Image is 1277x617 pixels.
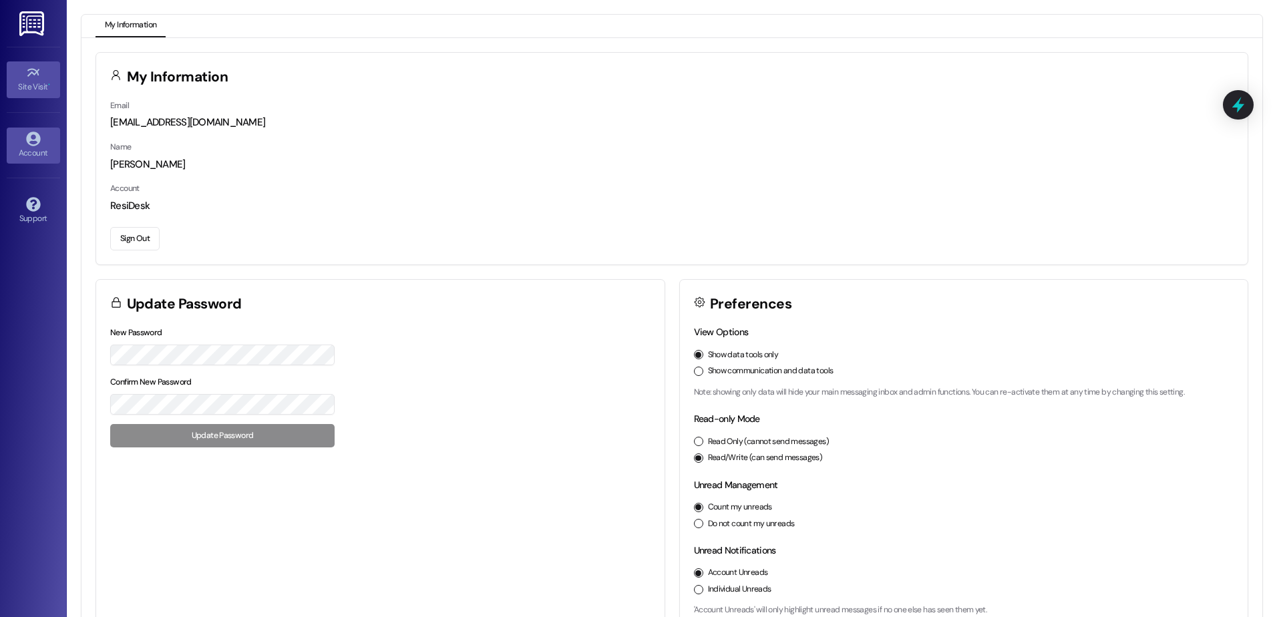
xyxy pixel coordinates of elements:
label: Name [110,142,132,152]
label: Individual Unreads [708,584,771,596]
label: Unread Notifications [694,544,776,556]
label: Account [110,183,140,194]
div: [PERSON_NAME] [110,158,1234,172]
button: Sign Out [110,227,160,250]
h3: My Information [127,70,228,84]
label: Show communication and data tools [708,365,834,377]
img: ResiDesk Logo [19,11,47,36]
a: Site Visit • [7,61,60,97]
p: Note: showing only data will hide your main messaging inbox and admin functions. You can re-activ... [694,387,1234,399]
label: Count my unreads [708,501,772,513]
button: My Information [96,15,166,37]
span: • [48,80,50,89]
label: Read/Write (can send messages) [708,452,823,464]
label: Show data tools only [708,349,779,361]
a: Support [7,193,60,229]
h3: Preferences [710,297,791,311]
label: View Options [694,326,749,338]
label: Email [110,100,129,111]
p: 'Account Unreads' will only highlight unread messages if no one else has seen them yet. [694,604,1234,616]
a: Account [7,128,60,164]
div: ResiDesk [110,199,1234,213]
label: Account Unreads [708,567,768,579]
label: Do not count my unreads [708,518,795,530]
label: Read Only (cannot send messages) [708,436,829,448]
div: [EMAIL_ADDRESS][DOMAIN_NAME] [110,116,1234,130]
label: Read-only Mode [694,413,760,425]
label: New Password [110,327,162,338]
h3: Update Password [127,297,242,311]
label: Confirm New Password [110,377,192,387]
label: Unread Management [694,479,778,491]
